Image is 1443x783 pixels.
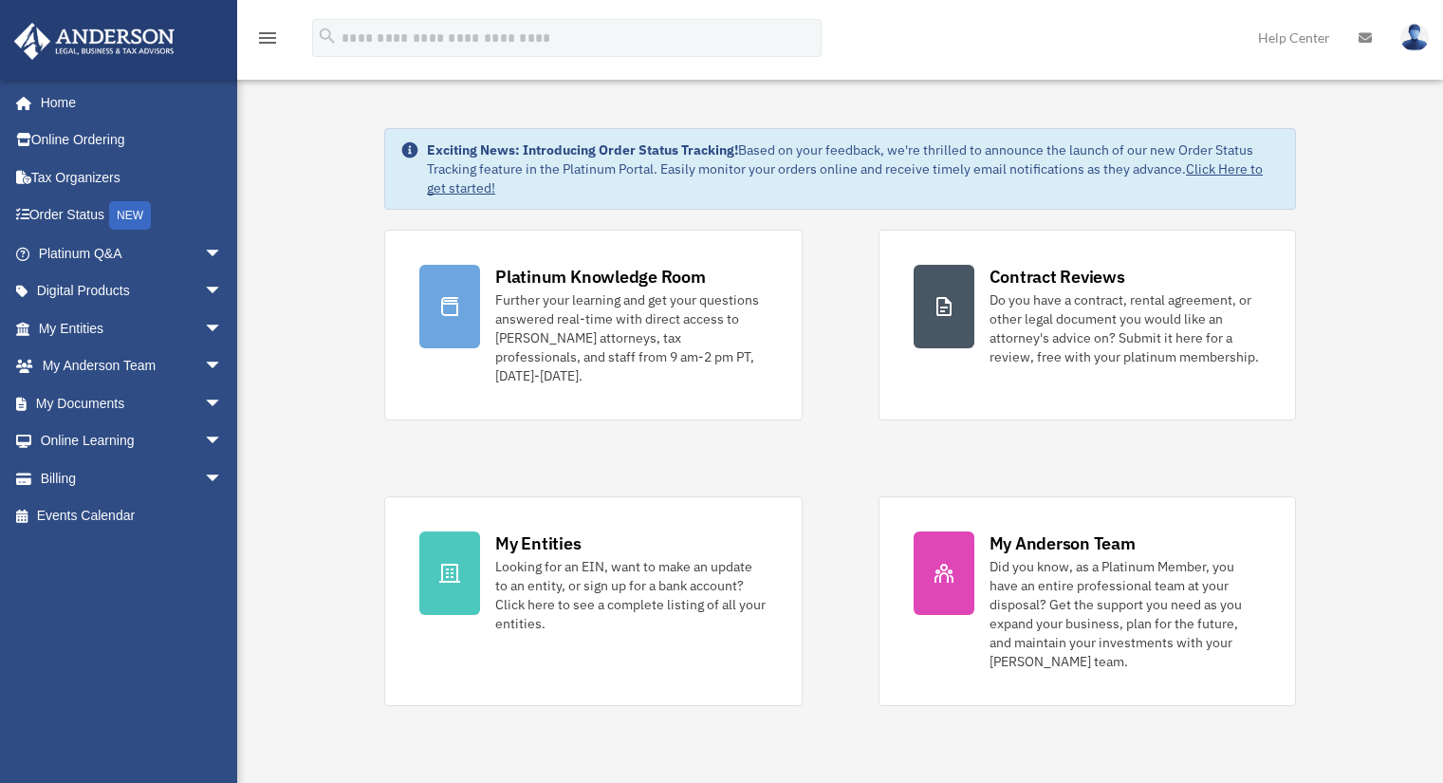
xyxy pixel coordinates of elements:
[384,496,802,706] a: My Entities Looking for an EIN, want to make an update to an entity, or sign up for a bank accoun...
[204,459,242,498] span: arrow_drop_down
[204,234,242,273] span: arrow_drop_down
[204,422,242,461] span: arrow_drop_down
[9,23,180,60] img: Anderson Advisors Platinum Portal
[879,496,1296,706] a: My Anderson Team Did you know, as a Platinum Member, you have an entire professional team at your...
[13,459,251,497] a: Billingarrow_drop_down
[495,557,767,633] div: Looking for an EIN, want to make an update to an entity, or sign up for a bank account? Click her...
[13,384,251,422] a: My Documentsarrow_drop_down
[13,422,251,460] a: Online Learningarrow_drop_down
[990,265,1125,289] div: Contract Reviews
[990,557,1261,671] div: Did you know, as a Platinum Member, you have an entire professional team at your disposal? Get th...
[427,141,738,158] strong: Exciting News: Introducing Order Status Tracking!
[256,33,279,49] a: menu
[204,309,242,348] span: arrow_drop_down
[1400,24,1429,51] img: User Pic
[13,272,251,310] a: Digital Productsarrow_drop_down
[109,201,151,230] div: NEW
[204,272,242,311] span: arrow_drop_down
[990,531,1136,555] div: My Anderson Team
[204,347,242,386] span: arrow_drop_down
[13,234,251,272] a: Platinum Q&Aarrow_drop_down
[256,27,279,49] i: menu
[13,196,251,235] a: Order StatusNEW
[879,230,1296,420] a: Contract Reviews Do you have a contract, rental agreement, or other legal document you would like...
[427,140,1280,197] div: Based on your feedback, we're thrilled to announce the launch of our new Order Status Tracking fe...
[13,497,251,535] a: Events Calendar
[204,384,242,423] span: arrow_drop_down
[13,347,251,385] a: My Anderson Teamarrow_drop_down
[13,158,251,196] a: Tax Organizers
[317,26,338,47] i: search
[13,309,251,347] a: My Entitiesarrow_drop_down
[384,230,802,420] a: Platinum Knowledge Room Further your learning and get your questions answered real-time with dire...
[990,290,1261,366] div: Do you have a contract, rental agreement, or other legal document you would like an attorney's ad...
[13,121,251,159] a: Online Ordering
[13,84,242,121] a: Home
[495,265,706,289] div: Platinum Knowledge Room
[427,160,1263,196] a: Click Here to get started!
[495,290,767,385] div: Further your learning and get your questions answered real-time with direct access to [PERSON_NAM...
[495,531,581,555] div: My Entities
